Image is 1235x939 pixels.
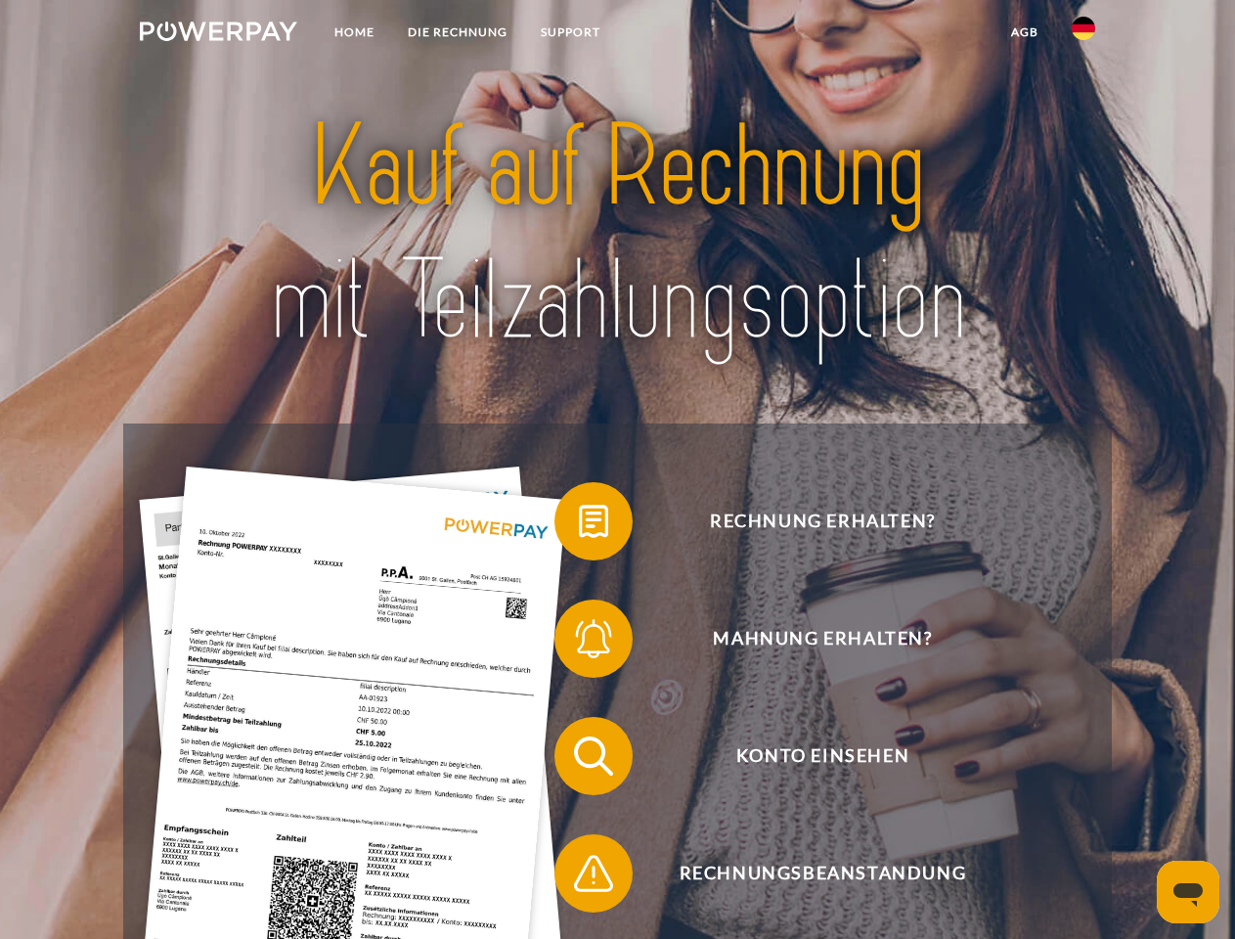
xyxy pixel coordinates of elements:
img: qb_search.svg [569,732,618,781]
a: SUPPORT [524,15,617,50]
span: Mahnung erhalten? [583,600,1062,678]
img: qb_bill.svg [569,497,618,546]
a: Home [318,15,391,50]
iframe: Schaltfläche zum Öffnen des Messaging-Fensters [1157,861,1219,923]
a: agb [994,15,1055,50]
button: Rechnung erhalten? [554,482,1063,560]
button: Rechnungsbeanstandung [554,834,1063,913]
a: DIE RECHNUNG [391,15,524,50]
button: Mahnung erhalten? [554,600,1063,678]
img: title-powerpay_de.svg [187,94,1048,375]
img: qb_bell.svg [569,614,618,663]
span: Rechnung erhalten? [583,482,1062,560]
img: qb_warning.svg [569,849,618,898]
span: Rechnungsbeanstandung [583,834,1062,913]
span: Konto einsehen [583,717,1062,795]
img: de [1072,17,1095,40]
button: Konto einsehen [554,717,1063,795]
img: logo-powerpay-white.svg [140,22,297,41]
